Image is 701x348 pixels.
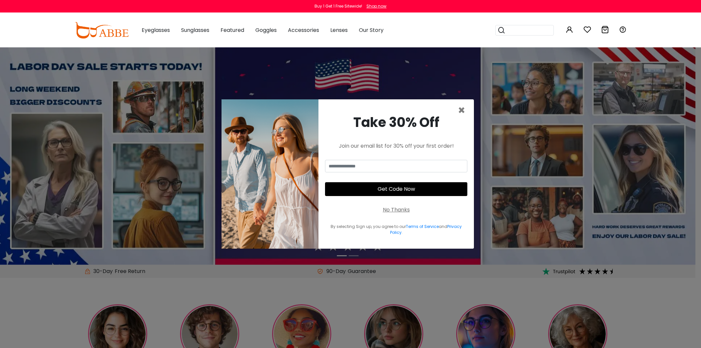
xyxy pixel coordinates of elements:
a: Shop now [363,3,386,9]
a: Terms of Service [406,224,439,229]
div: No Thanks [383,206,410,214]
span: Lenses [330,26,348,34]
a: Privacy Policy [390,224,462,235]
span: Goggles [255,26,277,34]
span: Eyeglasses [142,26,170,34]
span: Sunglasses [181,26,209,34]
img: welcome [222,99,318,249]
img: abbeglasses.com [75,22,129,38]
div: By selecting Sign up, you agree to our and . [325,224,467,236]
div: Shop now [366,3,386,9]
div: Take 30% Off [325,112,467,132]
span: Our Story [359,26,384,34]
span: Featured [221,26,244,34]
span: Accessories [288,26,319,34]
span: × [458,102,465,119]
button: Close [458,105,465,116]
div: Buy 1 Get 1 Free Sitewide! [315,3,362,9]
div: Join our email list for 30% off your first order! [325,142,467,150]
button: Get Code Now [325,182,467,196]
